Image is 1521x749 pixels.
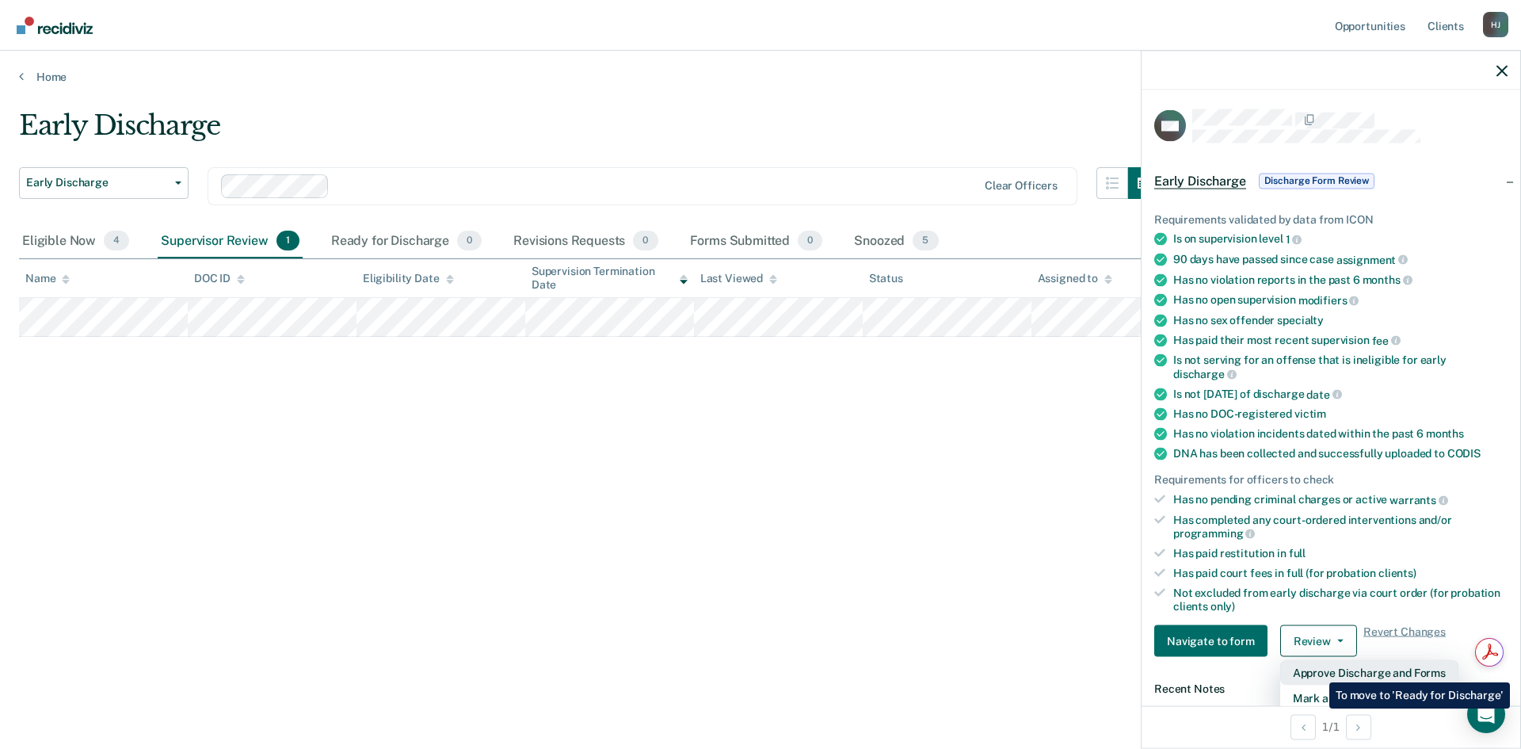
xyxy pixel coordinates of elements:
[1173,566,1508,579] div: Has paid court fees in full (for probation
[687,224,826,259] div: Forms Submitted
[510,224,661,259] div: Revisions Requests
[700,272,777,285] div: Last Viewed
[276,231,299,251] span: 1
[1372,334,1401,346] span: fee
[104,231,129,251] span: 4
[1259,173,1374,189] span: Discharge Form Review
[851,224,941,259] div: Snoozed
[1173,513,1508,540] div: Has completed any court-ordered interventions and/or
[26,176,169,189] span: Early Discharge
[1173,252,1508,266] div: 90 days have passed since case
[1173,353,1508,380] div: Is not serving for an offense that is ineligible for early
[1154,212,1508,226] div: Requirements validated by data from ICON
[985,179,1058,193] div: Clear officers
[1306,388,1341,400] span: date
[1290,714,1316,739] button: Previous Opportunity
[1210,599,1235,612] span: only)
[1173,447,1508,460] div: DNA has been collected and successfully uploaded to
[798,231,822,251] span: 0
[19,70,1502,84] a: Home
[1483,12,1508,37] button: Profile dropdown button
[1173,407,1508,421] div: Has no DOC-registered
[1280,686,1458,711] button: Mark as Ineligible
[19,109,1160,155] div: Early Discharge
[1154,473,1508,487] div: Requirements for officers to check
[1173,527,1255,540] span: programming
[1289,547,1306,560] span: full
[1173,333,1508,347] div: Has paid their most recent supervision
[1280,660,1458,686] button: Approve Discharge and Forms
[1447,447,1481,460] span: CODIS
[158,224,303,259] div: Supervisor Review
[1173,273,1508,287] div: Has no violation reports in the past 6
[633,231,658,251] span: 0
[1173,387,1508,401] div: Is not [DATE] of discharge
[1154,682,1508,696] dt: Recent Notes
[17,17,93,34] img: Recidiviz
[194,272,245,285] div: DOC ID
[1363,625,1446,657] span: Revert Changes
[1154,625,1274,657] a: Navigate to form link
[1173,293,1508,308] div: Has no open supervision
[1142,155,1520,206] div: Early DischargeDischarge Form Review
[25,272,70,285] div: Name
[1173,493,1508,507] div: Has no pending criminal charges or active
[1173,367,1237,380] span: discharge
[1426,427,1464,440] span: months
[1173,232,1508,246] div: Is on supervision level
[1286,233,1302,246] span: 1
[1336,253,1408,266] span: assignment
[19,224,132,259] div: Eligible Now
[1298,293,1359,306] span: modifiers
[1389,493,1448,506] span: warrants
[913,231,938,251] span: 5
[1173,586,1508,613] div: Not excluded from early discharge via court order (for probation clients
[1154,173,1246,189] span: Early Discharge
[1378,566,1416,579] span: clients)
[328,224,485,259] div: Ready for Discharge
[1142,705,1520,747] div: 1 / 1
[1363,273,1412,286] span: months
[1173,427,1508,441] div: Has no violation incidents dated within the past 6
[869,272,903,285] div: Status
[1038,272,1112,285] div: Assigned to
[1294,407,1326,420] span: victim
[1280,625,1357,657] button: Review
[1173,547,1508,560] div: Has paid restitution in
[1483,12,1508,37] div: H J
[363,272,454,285] div: Eligibility Date
[1173,313,1508,327] div: Has no sex offender
[457,231,482,251] span: 0
[1154,625,1267,657] button: Navigate to form
[1467,695,1505,733] div: Open Intercom Messenger
[532,265,688,292] div: Supervision Termination Date
[1346,714,1371,739] button: Next Opportunity
[1277,313,1324,326] span: specialty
